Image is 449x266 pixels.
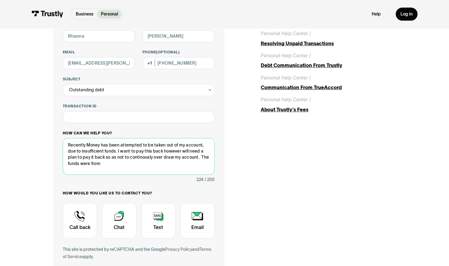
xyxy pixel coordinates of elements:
[261,74,396,91] a: Personal Help Center /Communication From TrueAccord
[63,77,215,82] label: Subject
[76,11,93,17] p: Business
[261,40,396,47] div: Resolving Unpaid Transactions
[205,176,215,183] div: / 250
[63,246,215,261] div: This site is protected by reCAPTCHA and the Google and apply.
[142,30,215,42] input: Howard
[261,74,311,81] div: Personal Help Center /
[261,96,396,113] a: Personal Help Center /About Trustly's Fees
[63,104,215,109] label: Transaction ID
[69,86,104,93] div: Outstanding debt
[400,11,413,17] div: Log in
[165,247,192,252] a: Privacy Policy
[101,11,118,17] p: Personal
[196,176,203,183] div: 224
[261,30,396,47] a: Personal Help Center /Resolving Unpaid Transactions
[396,8,417,21] a: Log in
[261,62,396,69] div: Debt Communication From Trustly
[63,131,215,136] label: How can we help you?
[63,191,215,196] label: How would you like us to contact you?
[142,50,215,55] label: Phone
[261,52,396,69] a: Personal Help Center /Debt Communication From Trustly
[261,52,311,59] div: Personal Help Center /
[97,10,121,19] a: Personal
[371,11,380,17] a: Help
[261,30,311,37] div: Personal Help Center /
[63,57,135,69] input: alex@mail.com
[261,96,311,103] div: Personal Help Center /
[261,106,396,113] div: About Trustly's Fees
[261,84,396,91] div: Communication From TrueAccord
[63,84,215,96] div: Outstanding debt
[156,50,179,54] span: (Optional)
[142,57,215,69] input: (555) 555-5555
[63,30,135,42] input: Alex
[32,11,63,17] img: Trustly Logo
[63,50,135,55] label: Email
[72,10,97,19] a: Business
